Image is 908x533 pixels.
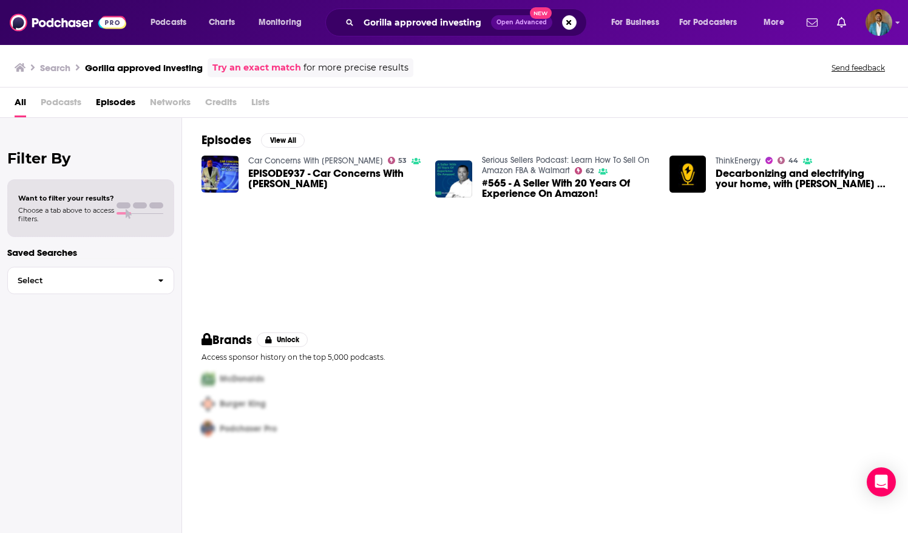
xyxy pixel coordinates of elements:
img: User Profile [866,9,892,36]
button: View All [261,133,305,148]
img: First Pro Logo [197,366,220,391]
span: McDonalds [220,374,264,384]
span: Podcasts [41,92,81,117]
span: New [530,7,552,19]
p: Saved Searches [7,247,174,258]
span: for more precise results [303,61,408,75]
span: 44 [788,158,798,163]
button: open menu [250,13,317,32]
div: Search podcasts, credits, & more... [337,9,598,36]
img: Second Pro Logo [197,391,220,416]
img: Podchaser - Follow, Share and Rate Podcasts [10,11,126,34]
span: 53 [398,158,407,163]
span: For Podcasters [679,14,737,31]
a: 62 [575,167,594,174]
span: Burger King [220,399,266,409]
a: Try an exact match [212,61,301,75]
span: Monitoring [259,14,302,31]
button: Show profile menu [866,9,892,36]
span: More [764,14,784,31]
a: 53 [388,157,407,164]
span: Charts [209,14,235,31]
span: Networks [150,92,191,117]
button: Open AdvancedNew [491,15,552,30]
a: Charts [201,13,242,32]
button: Send feedback [828,63,889,73]
input: Search podcasts, credits, & more... [359,13,491,32]
a: Show notifications dropdown [832,12,851,33]
button: Unlock [257,332,308,347]
span: Want to filter your results? [18,194,114,202]
button: open menu [603,13,674,32]
button: open menu [671,13,755,32]
span: EPISODE937 - Car Concerns With [PERSON_NAME] [248,168,421,189]
a: Car Concerns With Harry Douglas [248,156,383,166]
h2: Filter By [7,150,174,167]
img: EPISODE937 - Car Concerns With Harry Douglas [202,156,239,193]
a: EPISODE937 - Car Concerns With Harry Douglas [248,168,421,189]
a: Serious Sellers Podcast: Learn How To Sell On Amazon FBA & Walmart [482,155,649,176]
span: Logged in as smortier42491 [866,9,892,36]
a: Show notifications dropdown [802,12,822,33]
h2: Brands [202,332,252,348]
span: Choose a tab above to access filters. [18,206,114,223]
h3: Search [40,62,70,74]
a: All [15,92,26,117]
img: Third Pro Logo [197,416,220,441]
a: #565 - A Seller With 20 Years Of Experience On Amazon! [482,178,655,199]
span: Credits [205,92,237,117]
img: Decarbonizing and electrifying your home, with Sarah Grant of Goldfinch Energy [669,156,706,193]
button: open menu [755,13,799,32]
a: Episodes [96,92,135,117]
a: ThinkEnergy [716,156,761,166]
p: Access sponsor history on the top 5,000 podcasts. [202,352,889,362]
img: #565 - A Seller With 20 Years Of Experience On Amazon! [435,160,472,198]
h3: Gorilla approved investing [85,62,203,74]
span: Podchaser Pro [220,424,277,434]
span: Open Advanced [496,19,547,26]
div: Open Intercom Messenger [867,467,896,497]
span: For Business [611,14,659,31]
span: 62 [586,168,594,174]
button: open menu [142,13,202,32]
span: Lists [251,92,269,117]
a: 44 [778,157,798,164]
span: Decarbonizing and electrifying your home, with [PERSON_NAME] of Goldfinch Energy [716,168,889,189]
h2: Episodes [202,132,251,148]
a: EpisodesView All [202,132,305,148]
span: Select [8,277,148,284]
a: Decarbonizing and electrifying your home, with Sarah Grant of Goldfinch Energy [716,168,889,189]
button: Select [7,267,174,294]
span: Podcasts [151,14,186,31]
